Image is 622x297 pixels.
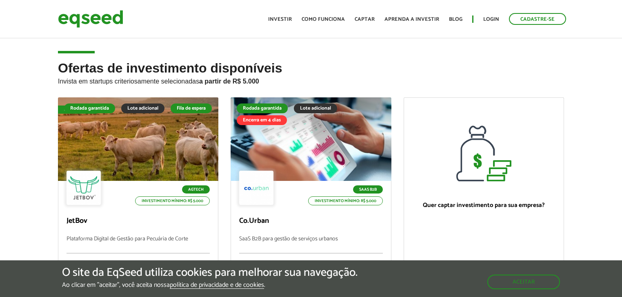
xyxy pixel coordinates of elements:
h2: Ofertas de investimento disponíveis [58,61,564,97]
a: Investir [268,17,292,22]
p: JetBov [67,217,210,226]
button: Aceitar [487,275,560,289]
div: Fila de espera [171,103,212,113]
div: Rodada garantida [64,103,115,113]
p: Plataforma Digital de Gestão para Pecuária de Corte [67,236,210,253]
a: Como funciona [302,17,345,22]
a: Aprenda a investir [384,17,439,22]
div: Encerra em 4 dias [237,115,287,125]
p: SaaS B2B [353,185,383,194]
h5: O site da EqSeed utiliza cookies para melhorar sua navegação. [62,266,358,279]
p: Invista em startups criteriosamente selecionadas [58,75,564,85]
p: Agtech [182,185,210,194]
img: EqSeed [58,8,123,30]
a: política de privacidade e de cookies [170,282,264,289]
a: Captar [355,17,375,22]
p: Investimento mínimo: R$ 5.000 [135,196,210,205]
div: Lote adicional [294,103,337,113]
div: Rodada garantida [237,103,288,113]
p: Quer captar investimento para sua empresa? [412,202,555,209]
a: Blog [449,17,462,22]
p: Investimento mínimo: R$ 5.000 [308,196,383,205]
div: Lote adicional [121,103,164,113]
p: Co.Urban [239,217,382,226]
div: Fila de espera [58,106,100,114]
p: Ao clicar em "aceitar", você aceita nossa . [62,281,358,289]
strong: a partir de R$ 5.000 [199,78,259,85]
p: SaaS B2B para gestão de serviços urbanos [239,236,382,253]
a: Login [483,17,499,22]
a: Cadastre-se [509,13,566,25]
